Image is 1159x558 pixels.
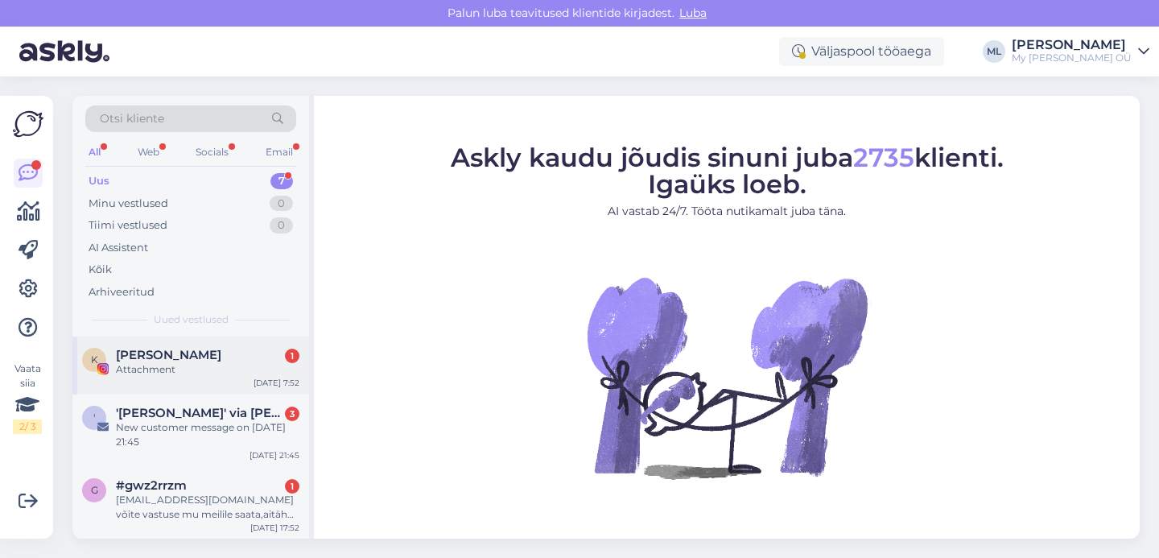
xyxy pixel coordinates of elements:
[116,348,221,362] span: Kristiine Pajussaar
[134,142,163,163] div: Web
[674,6,711,20] span: Luba
[582,232,872,522] img: No Chat active
[91,353,98,366] span: K
[250,449,299,461] div: [DATE] 21:45
[192,142,232,163] div: Socials
[285,407,299,421] div: 3
[983,40,1005,63] div: ML
[250,522,299,534] div: [DATE] 17:52
[1012,39,1149,64] a: [PERSON_NAME]My [PERSON_NAME] OÜ
[116,406,283,420] span: 'Simone De Ruosi' via Stella Bredenist
[285,349,299,363] div: 1
[89,240,148,256] div: AI Assistent
[89,173,109,189] div: Uus
[1012,52,1132,64] div: My [PERSON_NAME] OÜ
[285,479,299,494] div: 1
[270,173,293,189] div: 7
[154,312,229,327] span: Uued vestlused
[100,110,164,127] span: Otsi kliente
[451,141,1004,199] span: Askly kaudu jõudis sinuni juba klienti. Igaüks loeb.
[85,142,104,163] div: All
[116,420,299,449] div: New customer message on [DATE] 21:45
[451,202,1004,219] p: AI vastab 24/7. Tööta nutikamalt juba täna.
[116,362,299,377] div: Attachment
[270,196,293,212] div: 0
[13,362,42,434] div: Vaata siia
[1012,39,1132,52] div: [PERSON_NAME]
[89,196,168,212] div: Minu vestlused
[254,377,299,389] div: [DATE] 7:52
[89,262,112,278] div: Kõik
[270,217,293,234] div: 0
[89,284,155,300] div: Arhiveeritud
[779,37,944,66] div: Väljaspool tööaega
[116,493,299,522] div: [EMAIL_ADDRESS][DOMAIN_NAME] võite vastuse mu meilile saata,aitäh 😊
[89,217,167,234] div: Tiimi vestlused
[13,420,42,434] div: 2 / 3
[262,142,296,163] div: Email
[93,411,95,424] span: '
[853,141,914,172] span: 2735
[116,478,187,493] span: #gwz2rrzm
[91,484,98,496] span: g
[13,109,43,139] img: Askly Logo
